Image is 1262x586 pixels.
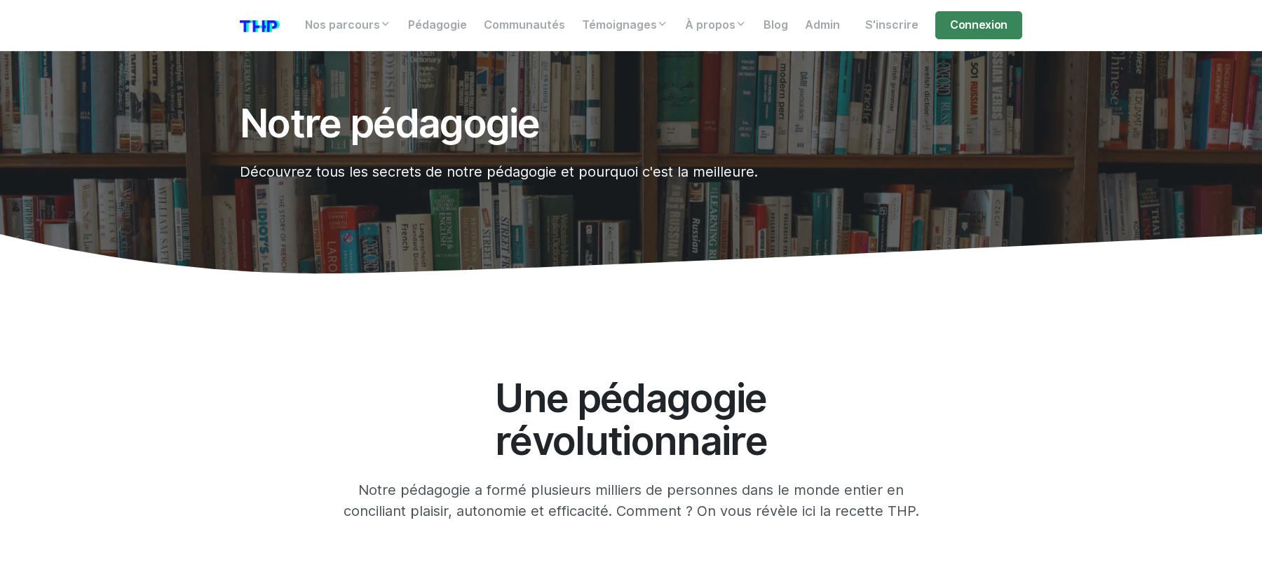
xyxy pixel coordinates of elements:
[240,20,280,32] img: logo
[400,11,475,39] a: Pédagogie
[297,11,400,39] a: Nos parcours
[391,376,872,463] h2: Une pédagogie révolutionnaire
[574,11,677,39] a: Témoignages
[475,11,574,39] a: Communautés
[677,11,755,39] a: À propos
[340,479,923,522] p: Notre pédagogie a formé plusieurs milliers de personnes dans le monde entier en conciliant plaisi...
[935,11,1022,39] a: Connexion
[755,11,796,39] a: Blog
[240,102,889,145] h1: Notre pédagogie
[240,162,889,183] p: Découvrez tous les secrets de notre pédagogie et pourquoi c'est la meilleure.
[857,11,927,39] a: S'inscrire
[796,11,848,39] a: Admin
